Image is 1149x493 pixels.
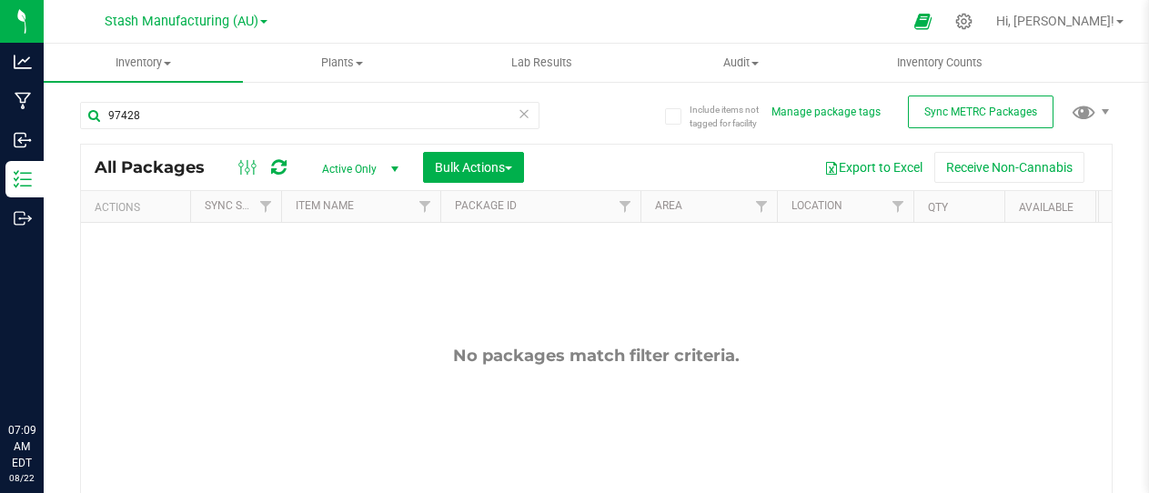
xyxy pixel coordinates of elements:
[18,347,73,402] iframe: Resource center
[435,160,512,175] span: Bulk Actions
[996,14,1114,28] span: Hi, [PERSON_NAME]!
[655,199,682,212] a: Area
[771,105,881,120] button: Manage package tags
[8,422,35,471] p: 07:09 AM EDT
[487,55,597,71] span: Lab Results
[410,191,440,222] a: Filter
[244,55,441,71] span: Plants
[105,14,258,29] span: Stash Manufacturing (AU)
[841,44,1040,82] a: Inventory Counts
[44,44,243,82] a: Inventory
[791,199,842,212] a: Location
[54,345,76,367] iframe: Resource center unread badge
[908,96,1053,128] button: Sync METRC Packages
[14,209,32,227] inline-svg: Outbound
[883,191,913,222] a: Filter
[934,152,1084,183] button: Receive Non-Cannabis
[872,55,1007,71] span: Inventory Counts
[205,199,275,212] a: Sync Status
[747,191,777,222] a: Filter
[442,44,641,82] a: Lab Results
[95,201,183,214] div: Actions
[641,44,841,82] a: Audit
[44,55,243,71] span: Inventory
[81,346,1112,366] div: No packages match filter criteria.
[14,92,32,110] inline-svg: Manufacturing
[902,4,943,39] span: Open Ecommerce Menu
[518,102,530,126] span: Clear
[14,53,32,71] inline-svg: Analytics
[1019,201,1073,214] a: Available
[296,199,354,212] a: Item Name
[423,152,524,183] button: Bulk Actions
[8,471,35,485] p: 08/22
[95,157,223,177] span: All Packages
[455,199,517,212] a: Package ID
[251,191,281,222] a: Filter
[952,13,975,30] div: Manage settings
[812,152,934,183] button: Export to Excel
[243,44,442,82] a: Plants
[610,191,640,222] a: Filter
[80,102,539,129] input: Search Package ID, Item Name, SKU, Lot or Part Number...
[14,170,32,188] inline-svg: Inventory
[924,106,1037,118] span: Sync METRC Packages
[14,131,32,149] inline-svg: Inbound
[928,201,948,214] a: Qty
[642,55,840,71] span: Audit
[690,103,781,130] span: Include items not tagged for facility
